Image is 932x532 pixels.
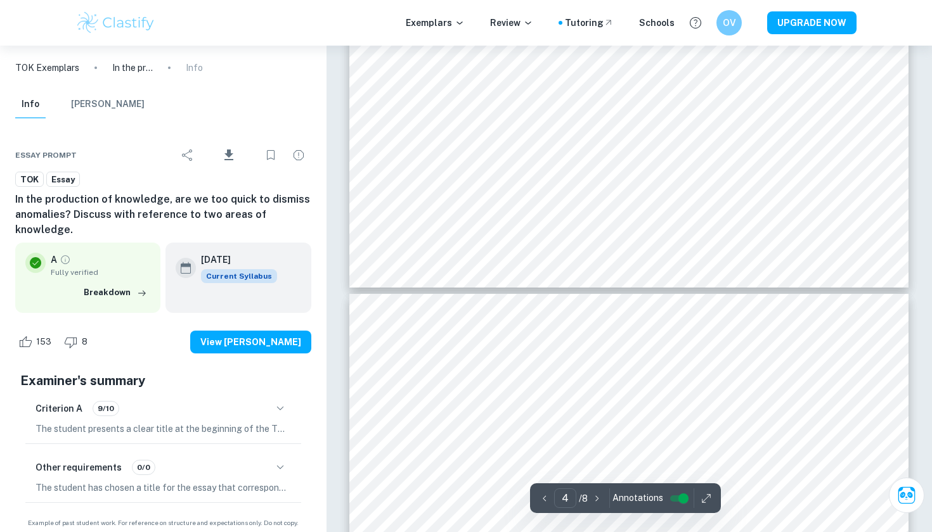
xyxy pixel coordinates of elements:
[415,85,548,96] span: with more diverse viewpoints.
[767,11,857,34] button: UPGRADE NOW
[415,455,834,466] span: attachment to conventional frameworks in both natural science and art. This conclusion implies
[93,403,119,414] span: 9/10
[186,61,203,75] p: Info
[36,422,291,436] p: The student presents a clear title at the beginning of the TOK essay and maintains a sustained fo...
[415,180,839,191] span: the transition of motivation from curiosity to obligation allows us to accept anomalies. However,
[61,332,94,352] div: Dislike
[51,267,150,278] span: Fully verified
[15,172,44,187] a: TOK
[15,192,311,237] h6: In the production of knowledge, are we too quick to dismiss anomalies? Discuss with reference to ...
[15,149,77,161] span: Essay prompt
[490,16,533,30] p: Review
[889,478,924,513] button: Ask Clai
[47,174,79,186] span: Essay
[75,336,94,348] span: 8
[415,361,827,372] span: as <us= in the prescribed title4I explored how our attitudes towards anomalies differ between
[20,371,306,390] h5: Examiner's summary
[722,16,737,30] h6: OV
[612,491,663,505] span: Annotations
[415,493,539,504] span: improvement of knowledge.
[51,253,57,267] p: A
[201,253,267,267] h6: [DATE]
[75,10,156,35] img: Clastify logo
[29,336,58,348] span: 153
[16,174,43,186] span: TOK
[415,474,799,485] span: that we need to be more open to accepting anomalies because they can be the key to the
[203,139,256,172] div: Download
[286,142,311,168] div: Report issue
[415,123,839,134] span: Between the two areas of knowledge, there is a significant difference in terms of which aspect of
[36,481,291,495] p: The student has chosen a title for the essay that corresponds exactly to one of the six prompts r...
[415,142,831,153] span: the prescribed title I focused on. In natural sciences, I differentiated the scope of <anomaly= by
[406,16,465,30] p: Exemplars
[201,269,277,283] div: This exemplar is based on the current syllabus. Feel free to refer to it for inspiration/ideas wh...
[133,462,155,473] span: 0/0
[415,199,832,210] span: in art, by shifting the scope of the knowledge producer4from artist to audience, as represented
[15,518,311,528] span: Example of past student work. For reference on structure and expectations only. Do not copy.
[175,142,200,168] div: Share
[258,142,283,168] div: Bookmark
[201,269,277,283] span: Current Syllabus
[415,161,831,172] span: examining the diverse motivations of knowledge production in natural sciences to discuss how
[36,460,122,474] h6: Other requirements
[190,331,311,353] button: View [PERSON_NAME]
[415,66,838,77] span: accept and merge them into existing knowledge, thereby leading to the production of knowledge
[639,16,675,30] a: Schools
[565,16,614,30] a: Tutoring
[415,437,803,448] span: To conclude, I argue that we are inclined to be too quick to dismiss anomalies due to our
[71,91,145,118] button: [PERSON_NAME]
[15,91,46,118] button: Info
[36,402,82,415] h6: Criterion A
[46,172,80,187] a: Essay
[81,283,150,302] button: Breakdown
[15,332,58,352] div: Like
[15,61,79,75] a: TOK Exemplars
[415,399,603,410] span: produce knowledge through interpretation.
[685,12,706,34] button: Help and Feedback
[415,47,820,58] span: of audiences, rather than immediately rejecting alternative approaches to interpreting art, we
[716,10,742,35] button: OV
[60,254,71,265] a: Grade fully verified
[112,61,153,75] p: In the production of knowledge, are we too quick to dismiss anomalies? Discuss with reference to ...
[415,380,826,391] span: artists and audiences, deducing that art values the freedom of knowledge production when we
[579,491,588,505] p: / 8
